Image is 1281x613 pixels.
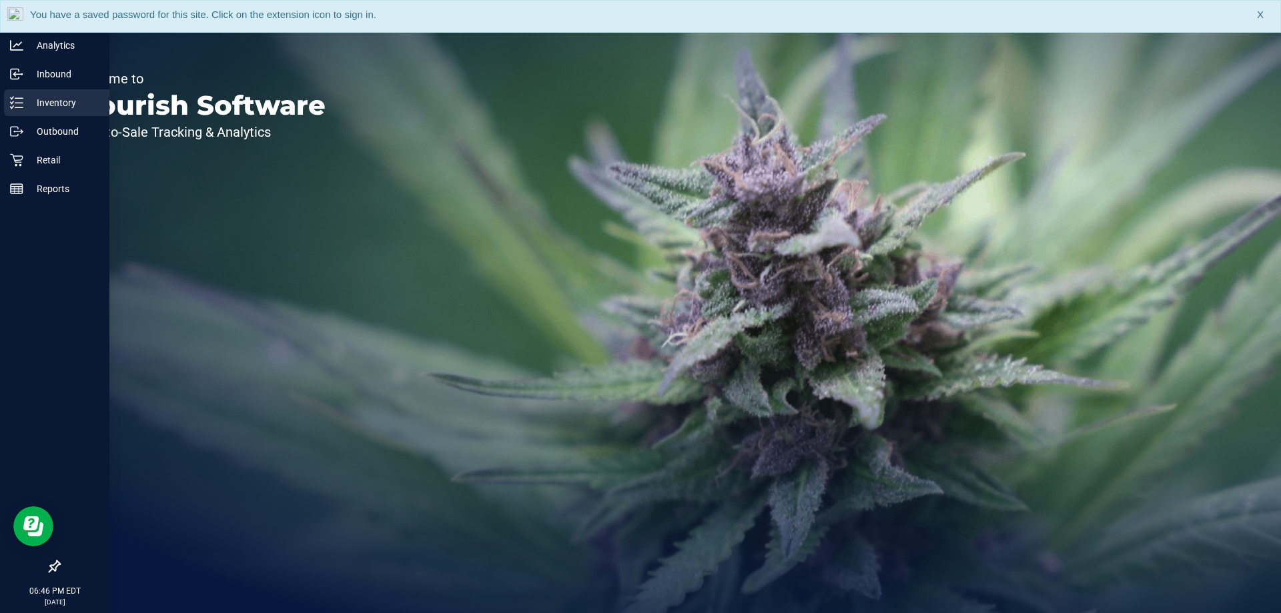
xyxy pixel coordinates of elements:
[6,597,103,607] p: [DATE]
[6,585,103,597] p: 06:46 PM EDT
[23,95,103,111] p: Inventory
[10,67,23,81] inline-svg: Inbound
[23,181,103,197] p: Reports
[10,153,23,167] inline-svg: Retail
[72,125,326,139] p: Seed-to-Sale Tracking & Analytics
[13,506,53,546] iframe: Resource center
[72,72,326,85] p: Welcome to
[1257,7,1264,23] span: X
[72,92,326,119] p: Flourish Software
[10,125,23,138] inline-svg: Outbound
[10,182,23,195] inline-svg: Reports
[23,152,103,168] p: Retail
[10,39,23,52] inline-svg: Analytics
[23,66,103,82] p: Inbound
[23,37,103,53] p: Analytics
[30,9,376,20] span: You have a saved password for this site. Click on the extension icon to sign in.
[23,123,103,139] p: Outbound
[10,96,23,109] inline-svg: Inventory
